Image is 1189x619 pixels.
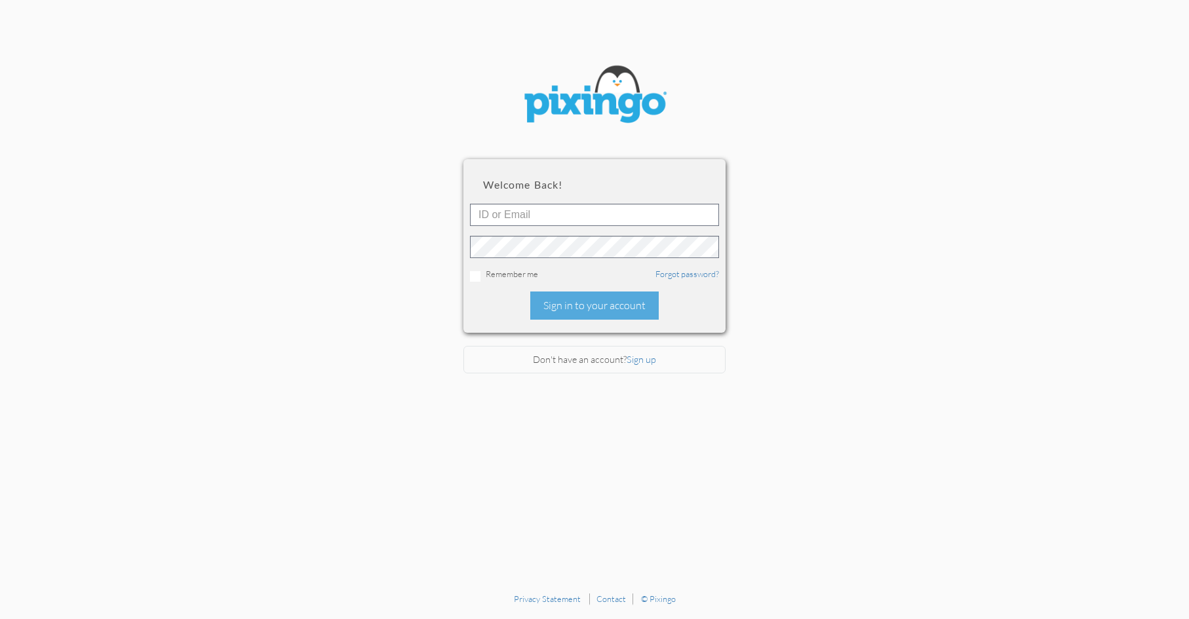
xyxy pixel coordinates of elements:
div: Sign in to your account [530,291,659,320]
a: Forgot password? [655,269,719,279]
a: © Pixingo [641,593,676,604]
div: Don't have an account? [463,346,726,374]
input: ID or Email [470,204,719,226]
a: Sign up [627,354,656,365]
div: Remember me [470,268,719,282]
a: Contact [596,593,626,604]
h2: Welcome back! [483,179,706,191]
a: Privacy Statement [514,593,581,604]
img: pixingo logo [516,59,673,133]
